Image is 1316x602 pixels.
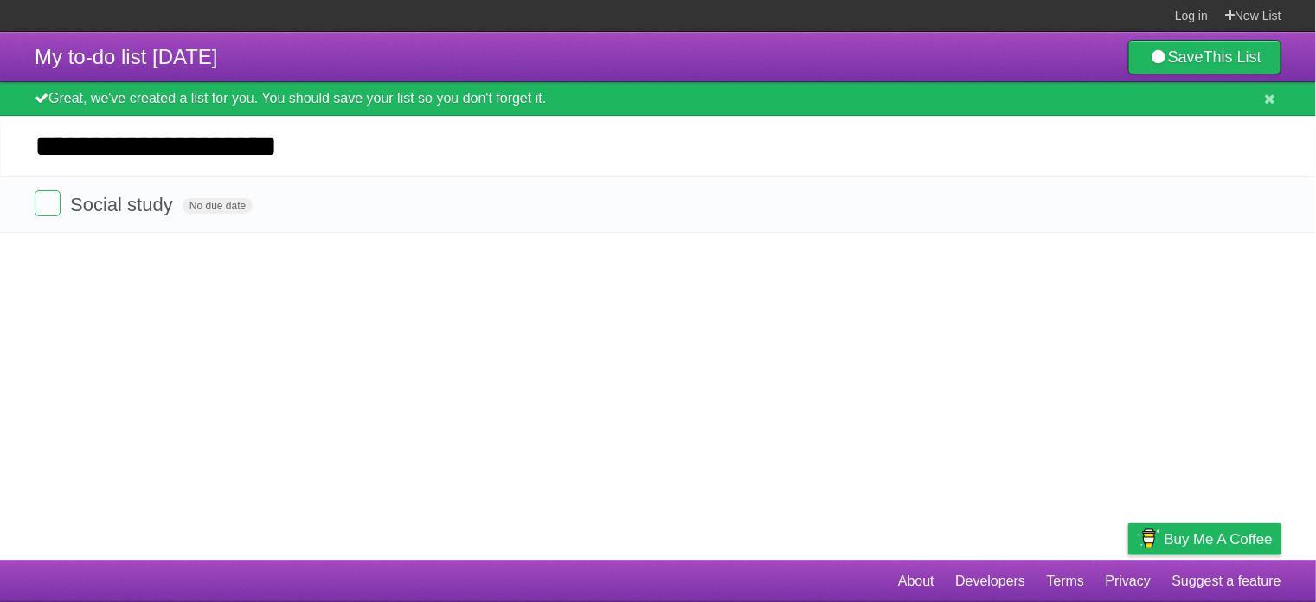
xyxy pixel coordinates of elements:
span: My to-do list [DATE] [35,45,218,68]
a: Terms [1047,565,1085,598]
label: Done [35,190,61,216]
a: Buy me a coffee [1128,523,1281,555]
a: About [898,565,934,598]
b: This List [1204,48,1261,66]
a: Suggest a feature [1172,565,1281,598]
span: Social study [70,194,177,215]
img: Buy me a coffee [1137,524,1160,554]
a: Privacy [1106,565,1151,598]
a: Developers [955,565,1025,598]
span: Buy me a coffee [1165,524,1273,554]
span: No due date [183,198,253,214]
a: SaveThis List [1128,40,1281,74]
